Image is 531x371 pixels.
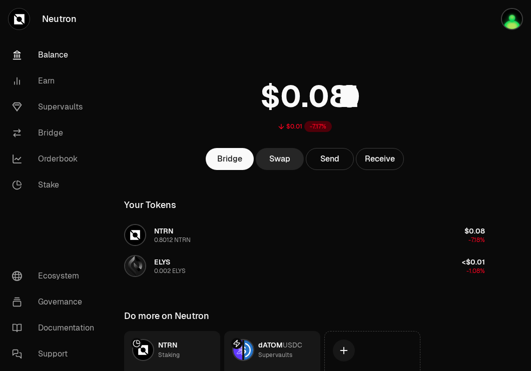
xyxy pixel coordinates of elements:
[154,257,170,266] span: ELYS
[158,350,180,360] div: Staking
[462,257,485,266] span: <$0.01
[356,148,404,170] button: Receive
[125,225,145,245] img: NTRN Logo
[258,340,283,349] span: dATOM
[244,340,253,360] img: USDC Logo
[118,251,491,281] button: ELYS LogoELYS0.002 ELYS<$0.01-1.08%
[118,220,491,250] button: NTRN LogoNTRN0.8012 NTRN$0.08-7.18%
[154,226,173,235] span: NTRN
[4,120,108,146] a: Bridge
[158,340,177,349] span: NTRN
[4,263,108,289] a: Ecosystem
[4,42,108,68] a: Balance
[283,340,302,349] span: USDC
[466,267,485,275] span: -1.08%
[4,94,108,120] a: Supervaults
[125,256,145,276] img: ELYS Logo
[4,146,108,172] a: Orderbook
[124,198,176,212] div: Your Tokens
[4,68,108,94] a: Earn
[124,309,209,323] div: Do more on Neutron
[133,340,153,360] img: NTRN Logo
[154,267,186,275] div: 0.002 ELYS
[4,289,108,315] a: Governance
[206,148,254,170] a: Bridge
[4,315,108,341] a: Documentation
[256,148,304,170] a: Swap
[233,340,242,360] img: dATOM Logo
[154,236,191,244] div: 0.8012 NTRN
[304,121,332,132] div: -7.17%
[4,341,108,367] a: Support
[4,172,108,198] a: Stake
[468,236,485,244] span: -7.18%
[286,122,302,130] div: $0.01
[464,226,485,235] span: $0.08
[306,148,354,170] button: Send
[258,350,292,360] div: Supervaults
[502,9,522,29] img: Atom Staking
